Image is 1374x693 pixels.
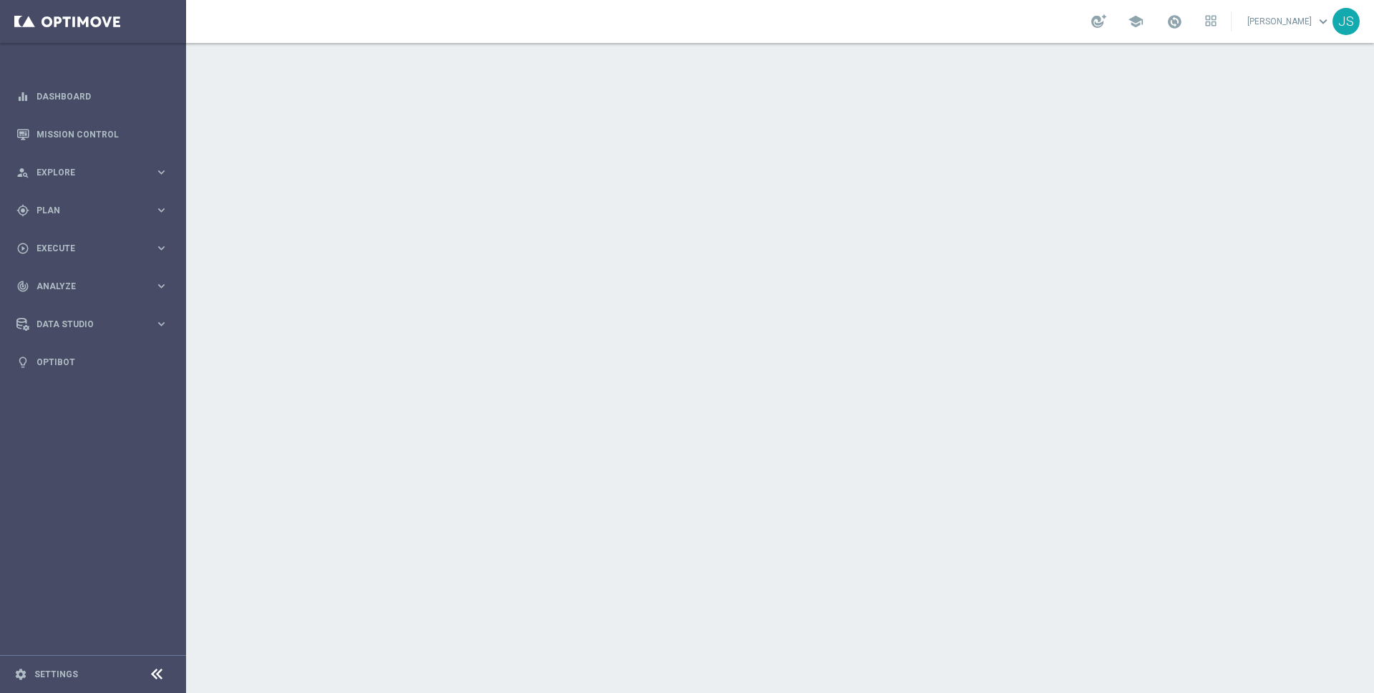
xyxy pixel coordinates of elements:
[16,242,155,255] div: Execute
[1128,14,1144,29] span: school
[16,280,29,293] i: track_changes
[16,243,169,254] button: play_circle_outline Execute keyboard_arrow_right
[155,241,168,255] i: keyboard_arrow_right
[36,343,168,381] a: Optibot
[16,319,169,330] button: Data Studio keyboard_arrow_right
[16,357,169,368] button: lightbulb Optibot
[36,206,155,215] span: Plan
[16,280,155,293] div: Analyze
[16,166,155,179] div: Explore
[16,90,29,103] i: equalizer
[16,204,155,217] div: Plan
[16,77,168,115] div: Dashboard
[16,91,169,102] button: equalizer Dashboard
[16,242,29,255] i: play_circle_outline
[1332,8,1360,35] div: JS
[36,77,168,115] a: Dashboard
[16,356,29,369] i: lightbulb
[16,115,168,153] div: Mission Control
[34,670,78,679] a: Settings
[36,168,155,177] span: Explore
[16,205,169,216] button: gps_fixed Plan keyboard_arrow_right
[36,115,168,153] a: Mission Control
[1246,11,1332,32] a: [PERSON_NAME]keyboard_arrow_down
[155,165,168,179] i: keyboard_arrow_right
[155,203,168,217] i: keyboard_arrow_right
[36,320,155,329] span: Data Studio
[155,317,168,331] i: keyboard_arrow_right
[16,129,169,140] button: Mission Control
[155,279,168,293] i: keyboard_arrow_right
[36,282,155,291] span: Analyze
[16,166,29,179] i: person_search
[36,244,155,253] span: Execute
[16,281,169,292] button: track_changes Analyze keyboard_arrow_right
[16,318,155,331] div: Data Studio
[16,167,169,178] button: person_search Explore keyboard_arrow_right
[16,204,29,217] i: gps_fixed
[16,343,168,381] div: Optibot
[1315,14,1331,29] span: keyboard_arrow_down
[14,668,27,681] i: settings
